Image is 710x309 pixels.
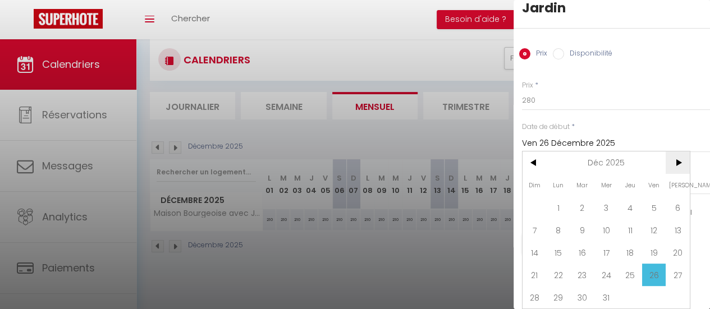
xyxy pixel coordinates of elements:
span: 17 [594,241,619,264]
span: 22 [547,264,571,286]
span: Mer [594,174,619,196]
span: 2 [570,196,594,219]
span: [PERSON_NAME] [666,174,690,196]
label: Prix [522,80,533,91]
span: 29 [547,286,571,308]
span: 8 [547,219,571,241]
span: 11 [618,219,642,241]
span: 30 [570,286,594,308]
span: > [666,151,690,174]
span: Mar [570,174,594,196]
label: Date de début [522,122,570,132]
span: 23 [570,264,594,286]
span: 13 [666,219,690,241]
span: 14 [523,241,547,264]
span: 18 [618,241,642,264]
span: 7 [523,219,547,241]
span: 25 [618,264,642,286]
span: 5 [642,196,666,219]
span: 19 [642,241,666,264]
span: 12 [642,219,666,241]
span: 10 [594,219,619,241]
span: 27 [666,264,690,286]
span: Lun [547,174,571,196]
span: 31 [594,286,619,308]
span: Déc 2025 [547,151,666,174]
span: 16 [570,241,594,264]
span: 24 [594,264,619,286]
span: 9 [570,219,594,241]
span: Dim [523,174,547,196]
span: 1 [547,196,571,219]
span: 28 [523,286,547,308]
span: 6 [666,196,690,219]
label: Disponibilité [564,48,612,61]
span: 20 [666,241,690,264]
span: 3 [594,196,619,219]
span: 15 [547,241,571,264]
span: Jeu [618,174,642,196]
span: 21 [523,264,547,286]
span: < [523,151,547,174]
span: Ven [642,174,666,196]
span: 4 [618,196,642,219]
label: Prix [530,48,547,61]
span: 26 [642,264,666,286]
